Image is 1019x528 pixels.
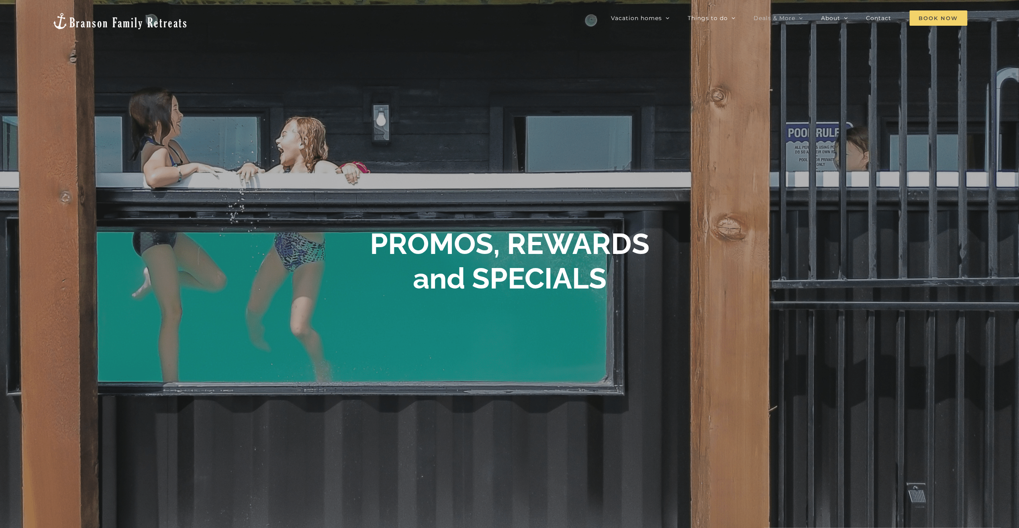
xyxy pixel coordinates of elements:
[611,10,670,26] a: Vacation homes
[688,15,728,21] span: Things to do
[866,15,891,21] span: Contact
[821,15,840,21] span: About
[754,15,795,21] span: Deals & More
[866,10,891,26] a: Contact
[52,12,188,30] img: Branson Family Retreats Logo
[688,10,735,26] a: Things to do
[909,10,967,26] a: Book Now
[370,227,649,296] h1: PROMOS, REWARDS and SPECIALS
[611,10,967,26] nav: Main Menu
[821,10,848,26] a: About
[611,15,662,21] span: Vacation homes
[754,10,803,26] a: Deals & More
